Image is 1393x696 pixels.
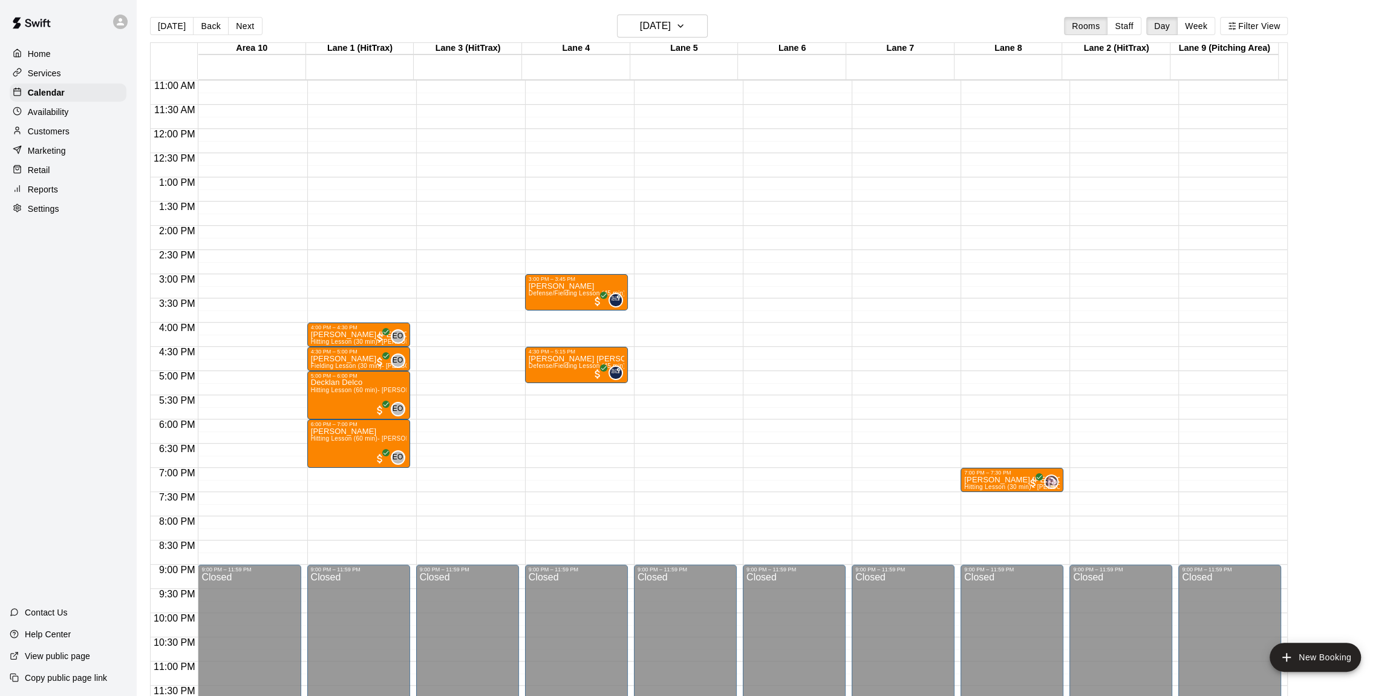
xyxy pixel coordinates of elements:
[846,43,954,54] div: Lane 7
[151,686,198,696] span: 11:30 PM
[156,371,198,381] span: 5:00 PM
[391,353,405,368] div: Eric Opelski
[311,387,434,393] span: Hitting Lesson (60 min)- [PERSON_NAME]
[630,43,739,54] div: Lane 5
[156,323,198,333] span: 4:00 PM
[25,606,68,619] p: Contact Us
[311,363,439,369] span: Fielding Lesson (30 min)- [PERSON_NAME]
[396,329,405,344] span: Eric Opelski
[10,142,126,160] a: Marketing
[151,637,198,648] span: 10:30 PM
[151,105,198,115] span: 11:30 AM
[10,180,126,199] div: Reports
[306,43,414,54] div: Lane 1 (HitTrax)
[608,293,623,307] div: Jose Polanco
[1107,17,1141,35] button: Staff
[156,395,198,405] span: 5:30 PM
[28,106,69,118] p: Availability
[1044,474,1059,489] div: Michael Johnson
[311,421,406,427] div: 6:00 PM – 7:00 PM
[156,516,198,527] span: 8:00 PM
[613,293,623,307] span: Jose Polanco
[10,122,126,140] a: Customers
[525,274,628,310] div: 3:00 PM – 3:45 PM: Talan Webster
[10,161,126,179] a: Retail
[374,404,386,416] span: All customers have paid
[10,64,126,82] a: Services
[610,367,622,379] img: Jose Polanco
[307,347,410,371] div: 4:30 PM – 5:00 PM: Davis Delco
[393,355,403,367] span: EO
[25,672,107,684] p: Copy public page link
[964,484,1089,490] span: Hitting Lesson (30 min) - [PERSON_NAME]
[311,566,406,573] div: 9:00 PM – 11:59 PM
[1045,476,1057,488] img: Michael Johnson
[529,290,682,297] span: Defense/Fielding Lesson (45 min)- [PERSON_NAME]
[228,17,262,35] button: Next
[311,349,406,355] div: 4:30 PM – 5:00 PM
[374,453,386,465] span: All customers have paid
[396,402,405,416] span: Eric Opelski
[156,468,198,478] span: 7:00 PM
[855,566,951,573] div: 9:00 PM – 11:59 PM
[151,129,198,139] span: 12:00 PM
[393,451,403,464] span: EO
[961,468,1063,492] div: 7:00 PM – 7:30 PM: Smith Coker
[964,470,1060,476] div: 7:00 PM – 7:30 PM
[608,366,623,380] div: Jose Polanco
[1049,474,1059,489] span: Michael Johnson
[151,613,198,623] span: 10:00 PM
[525,347,628,383] div: 4:30 PM – 5:15 PM: Wells Payne
[529,363,682,369] span: Defense/Fielding Lesson (45 min)- [PERSON_NAME]
[1220,17,1288,35] button: Filter View
[640,18,671,34] h6: [DATE]
[151,80,198,91] span: 11:00 AM
[746,566,842,573] div: 9:00 PM – 11:59 PM
[1027,477,1039,489] span: All customers have paid
[156,444,198,454] span: 6:30 PM
[10,45,126,63] div: Home
[1270,643,1361,672] button: add
[311,373,406,379] div: 5:00 PM – 6:00 PM
[396,450,405,465] span: Eric Opelski
[374,356,386,368] span: All customers have paid
[307,323,410,347] div: 4:00 PM – 4:30 PM: Wells Payne
[522,43,630,54] div: Lane 4
[1170,43,1279,54] div: Lane 9 (Pitching Area)
[156,177,198,188] span: 1:00 PM
[156,202,198,212] span: 1:30 PM
[307,419,410,468] div: 6:00 PM – 7:00 PM: Violet Vega
[28,145,66,157] p: Marketing
[156,347,198,357] span: 4:30 PM
[156,250,198,260] span: 2:30 PM
[420,566,515,573] div: 9:00 PM – 11:59 PM
[954,43,1063,54] div: Lane 8
[529,349,624,355] div: 4:30 PM – 5:15 PM
[156,565,198,575] span: 9:00 PM
[193,17,229,35] button: Back
[396,353,405,368] span: Eric Opelski
[617,15,708,38] button: [DATE]
[414,43,522,54] div: Lane 3 (HitTrax)
[638,566,733,573] div: 9:00 PM – 11:59 PM
[156,589,198,599] span: 9:30 PM
[613,366,623,380] span: Jose Polanco
[28,203,59,215] p: Settings
[1182,566,1277,573] div: 9:00 PM – 11:59 PM
[1062,43,1170,54] div: Lane 2 (HitTrax)
[10,103,126,121] a: Availability
[201,566,297,573] div: 9:00 PM – 11:59 PM
[393,330,403,343] span: EO
[10,200,126,218] a: Settings
[150,17,194,35] button: [DATE]
[198,43,306,54] div: Area 10
[25,628,71,640] p: Help Center
[28,67,61,79] p: Services
[307,371,410,419] div: 5:00 PM – 6:00 PM: Decklan Delco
